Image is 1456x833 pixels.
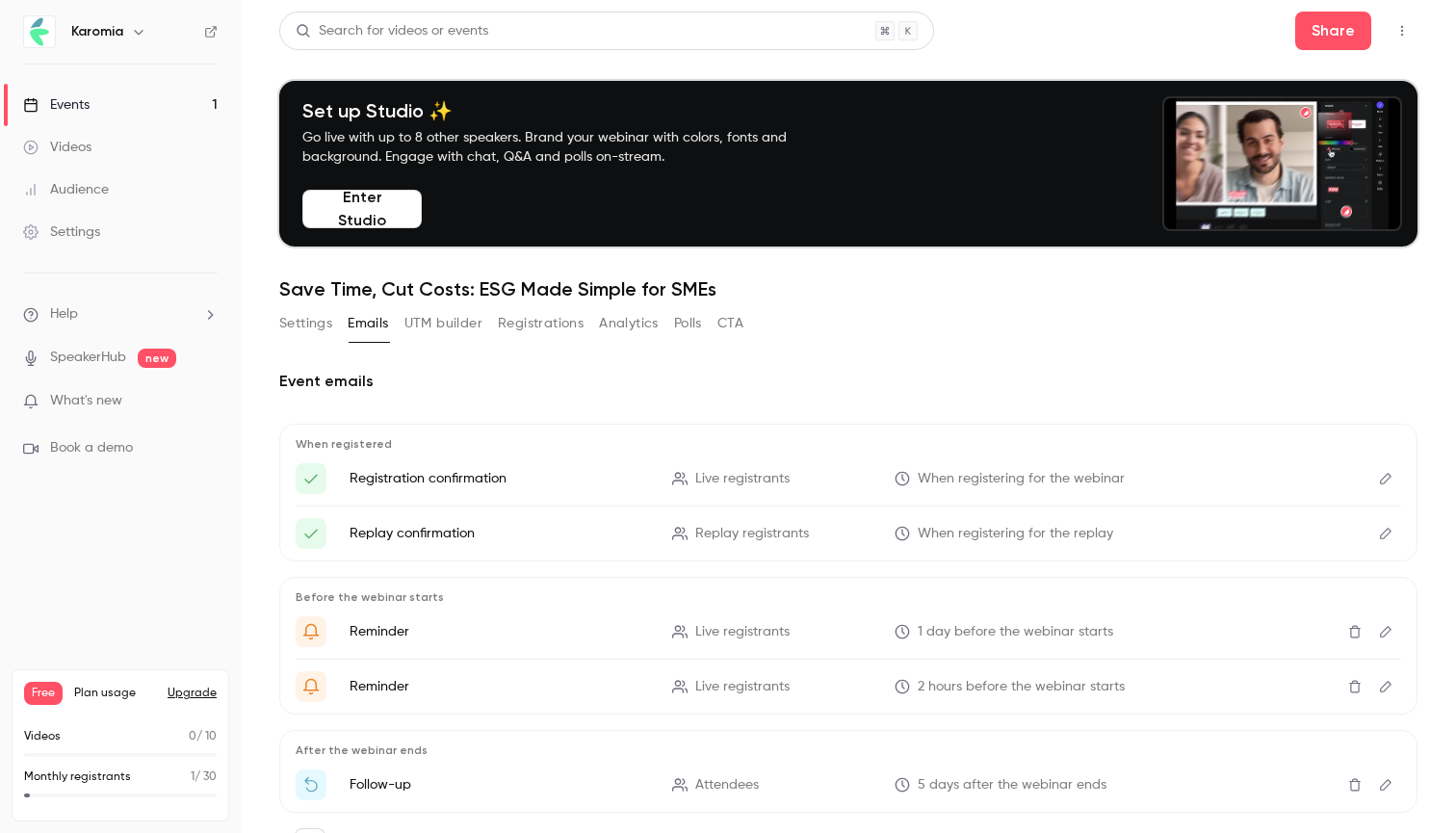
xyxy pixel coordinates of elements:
[302,190,422,228] button: Enter Studio
[348,308,388,339] button: Emails
[350,469,649,488] p: Registration confirmation
[1339,671,1370,702] button: Delete
[302,99,832,122] h4: Set up Studio ✨
[296,769,1401,800] li: Thanks for attending {{ event_name }}
[189,728,217,745] p: / 10
[279,277,1417,300] h1: Save Time, Cut Costs: ESG Made Simple for SMEs
[1370,616,1401,647] button: Edit
[674,308,702,339] button: Polls
[296,616,1401,647] li: Only 1 day left for '{{ event_name }}'
[350,677,649,696] p: Reminder
[1295,12,1371,50] button: Share
[717,308,743,339] button: CTA
[918,622,1113,642] span: 1 day before the webinar starts
[296,518,1401,549] li: Here's your access link to {{ event_name }}!
[23,95,90,115] div: Events
[23,222,100,242] div: Settings
[302,128,832,167] p: Go live with up to 8 other speakers. Brand your webinar with colors, fonts and background. Engage...
[24,768,131,786] p: Monthly registrants
[918,775,1106,795] span: 5 days after the webinar ends
[404,308,482,339] button: UTM builder
[24,728,61,745] p: Videos
[695,524,809,544] span: Replay registrants
[296,21,488,41] div: Search for videos or events
[138,349,176,368] span: new
[296,436,1401,452] p: When registered
[189,731,196,742] span: 0
[71,22,123,41] h6: Karomia
[279,370,1417,393] h2: Event emails
[695,677,790,697] span: Live registrants
[296,742,1401,758] p: After the webinar ends
[23,138,91,157] div: Videos
[191,768,217,786] p: / 30
[498,308,584,339] button: Registrations
[23,304,218,325] li: help-dropdown-opener
[1339,769,1370,800] button: Delete
[1370,671,1401,702] button: Edit
[24,682,63,705] span: Free
[1370,463,1401,494] button: Edit
[50,438,133,458] span: Book a demo
[23,180,109,199] div: Audience
[350,524,649,543] p: Replay confirmation
[350,622,649,641] p: Reminder
[918,524,1113,544] span: When registering for the replay
[695,775,759,795] span: Attendees
[296,671,1401,702] li: {{ event_name }} is starting in 2 hours!
[1370,518,1401,549] button: Edit
[296,463,1401,494] li: Here's your access link to {{ event_name }}
[50,391,122,411] span: What's new
[350,775,649,794] p: Follow-up
[50,304,78,325] span: Help
[191,771,195,783] span: 1
[599,308,659,339] button: Analytics
[168,686,217,701] button: Upgrade
[50,348,126,368] a: SpeakerHub
[74,686,156,701] span: Plan usage
[695,622,790,642] span: Live registrants
[1339,616,1370,647] button: Delete
[695,469,790,489] span: Live registrants
[279,308,332,339] button: Settings
[1370,769,1401,800] button: Edit
[24,16,55,47] img: Karomia
[918,677,1125,697] span: 2 hours before the webinar starts
[296,589,1401,605] p: Before the webinar starts
[918,469,1125,489] span: When registering for the webinar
